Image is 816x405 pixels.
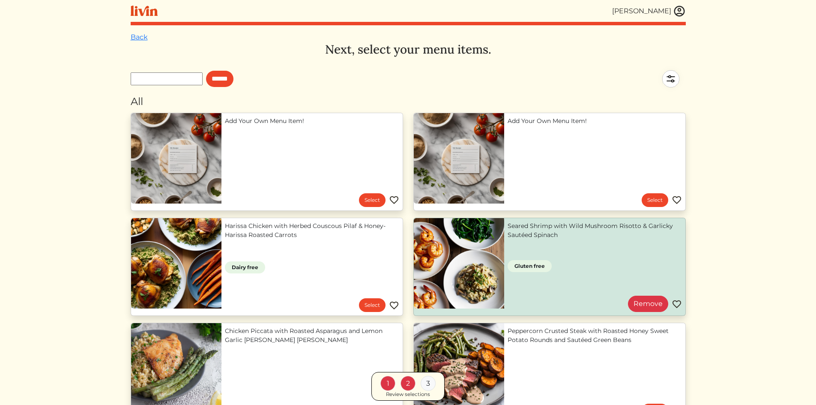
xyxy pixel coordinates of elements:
[672,195,682,205] img: Favorite menu item
[401,376,415,391] div: 2
[656,64,686,94] img: filter-5a7d962c2457a2d01fc3f3b070ac7679cf81506dd4bc827d76cf1eb68fb85cd7.svg
[380,376,395,391] div: 1
[131,33,148,41] a: Back
[628,296,668,312] a: Remove
[225,117,399,126] a: Add Your Own Menu Item!
[672,299,682,309] img: Favorite menu item
[225,222,399,240] a: Harissa Chicken with Herbed Couscous Pilaf & Honey-Harissa Roasted Carrots
[371,372,445,401] a: 1 2 3 Review selections
[359,193,386,207] a: Select
[389,195,399,205] img: Favorite menu item
[389,300,399,311] img: Favorite menu item
[131,42,686,57] h3: Next, select your menu items.
[508,117,682,126] a: Add Your Own Menu Item!
[225,327,399,345] a: Chicken Piccata with Roasted Asparagus and Lemon Garlic [PERSON_NAME] [PERSON_NAME]
[131,94,686,109] div: All
[673,5,686,18] img: user_account-e6e16d2ec92f44fc35f99ef0dc9cddf60790bfa021a6ecb1c896eb5d2907b31c.svg
[508,327,682,345] a: Peppercorn Crusted Steak with Roasted Honey Sweet Potato Rounds and Sautéed Green Beans
[131,6,158,16] img: livin-logo-a0d97d1a881af30f6274990eb6222085a2533c92bbd1e4f22c21b4f0d0e3210c.svg
[386,391,430,399] div: Review selections
[421,376,436,391] div: 3
[508,222,682,240] a: Seared Shrimp with Wild Mushroom Risotto & Garlicky Sautéed Spinach
[359,298,386,312] a: Select
[612,6,671,16] div: [PERSON_NAME]
[642,193,668,207] a: Select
